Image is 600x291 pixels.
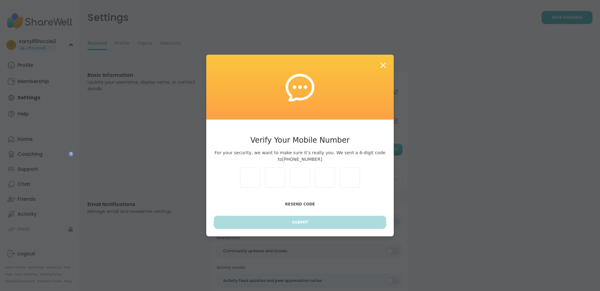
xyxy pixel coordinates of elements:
span: Submit [292,219,308,225]
button: Resend Code [214,198,386,211]
span: Resend Code [285,202,315,206]
button: Submit [214,216,386,229]
h3: Verify Your Mobile Number [214,135,386,146]
iframe: Spotlight [68,151,73,156]
span: For your security, we want to make sure it’s really you. We sent a 6-digit code to [PHONE_NUMBER] [214,150,386,163]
